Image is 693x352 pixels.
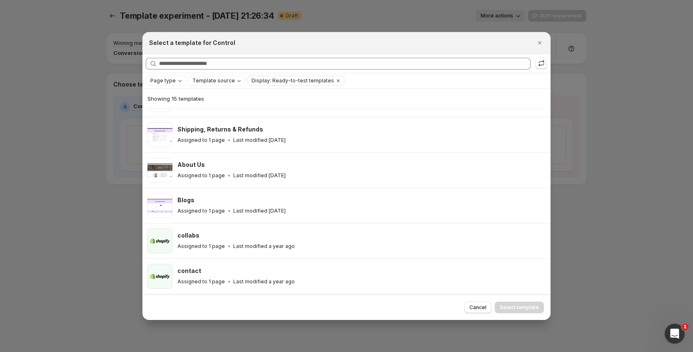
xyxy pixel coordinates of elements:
h3: Blogs [177,196,194,204]
p: Assigned to 1 page [177,278,225,285]
img: contact [147,264,172,289]
p: Assigned to 1 page [177,243,225,250]
h3: contact [177,267,201,275]
p: Last modified [DATE] [233,137,286,144]
button: Cancel [464,302,491,313]
iframe: Intercom live chat [665,324,685,344]
span: Template source [192,77,235,84]
button: Page type [146,76,186,85]
span: Page type [150,77,176,84]
p: Assigned to 1 page [177,208,225,214]
span: Display: Ready-to-test templates [252,77,334,84]
h3: Shipping, Returns & Refunds [177,125,263,134]
button: Clear [334,76,342,85]
p: Last modified a year ago [233,243,295,250]
button: Template source [188,76,245,85]
button: Close [534,37,546,49]
img: collabs [147,228,172,253]
h3: collabs [177,231,199,240]
p: Assigned to 1 page [177,172,225,179]
h2: Select a template for Control [149,39,235,47]
h3: About Us [177,161,205,169]
p: Last modified [DATE] [233,172,286,179]
p: Assigned to 1 page [177,137,225,144]
p: Last modified [DATE] [233,208,286,214]
span: Cancel [469,304,486,311]
button: Display: Ready-to-test templates [247,76,334,85]
p: Last modified a year ago [233,278,295,285]
span: 1 [682,324,688,330]
span: Showing 15 templates [147,95,204,102]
